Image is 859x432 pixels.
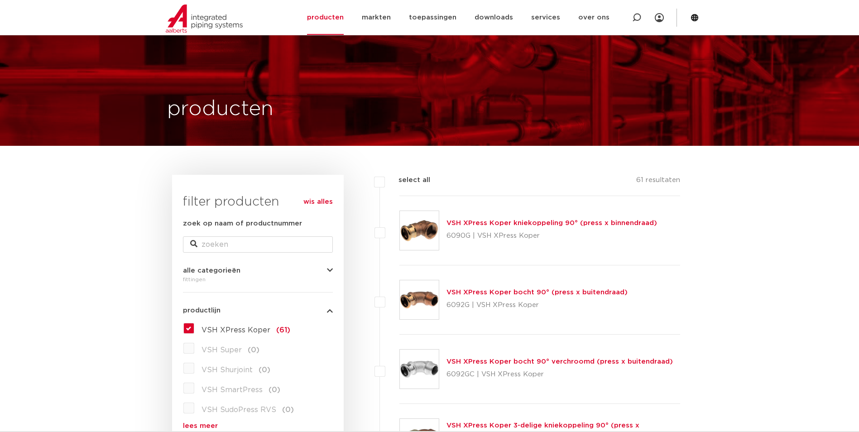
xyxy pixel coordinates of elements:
p: 6090G | VSH XPress Koper [446,229,657,243]
span: VSH Super [202,346,242,354]
span: (0) [259,366,270,374]
a: VSH XPress Koper bocht 90° verchroomd (press x buitendraad) [446,358,673,365]
button: alle categorieën [183,267,333,274]
a: VSH XPress Koper bocht 90° (press x buitendraad) [446,289,628,296]
label: select all [385,175,430,186]
input: zoeken [183,236,333,253]
p: 6092G | VSH XPress Koper [446,298,628,312]
a: lees meer [183,422,333,429]
span: (0) [269,386,280,394]
img: Thumbnail for VSH XPress Koper bocht 90° (press x buitendraad) [400,280,439,319]
label: zoek op naam of productnummer [183,218,302,229]
div: fittingen [183,274,333,285]
span: VSH Shurjoint [202,366,253,374]
a: wis alles [303,197,333,207]
span: alle categorieën [183,267,240,274]
a: VSH XPress Koper kniekoppeling 90° (press x binnendraad) [446,220,657,226]
span: VSH SudoPress RVS [202,406,276,413]
h3: filter producten [183,193,333,211]
span: (0) [248,346,259,354]
span: productlijn [183,307,221,314]
span: VSH XPress Koper [202,326,270,334]
p: 61 resultaten [636,175,680,189]
span: (61) [276,326,290,334]
span: VSH SmartPress [202,386,263,394]
h1: producten [167,95,274,124]
img: Thumbnail for VSH XPress Koper bocht 90° verchroomd (press x buitendraad) [400,350,439,389]
p: 6092GC | VSH XPress Koper [446,367,673,382]
img: Thumbnail for VSH XPress Koper kniekoppeling 90° (press x binnendraad) [400,211,439,250]
span: (0) [282,406,294,413]
button: productlijn [183,307,333,314]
